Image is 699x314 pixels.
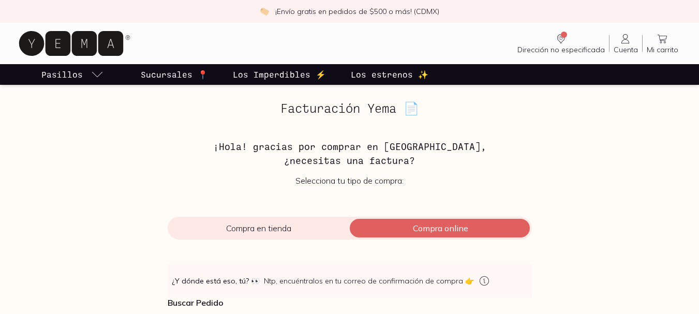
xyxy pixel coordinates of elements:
[351,68,428,81] p: Los estrenos ✨
[141,68,208,81] p: Sucursales 📍
[643,33,682,54] a: Mi carrito
[614,45,638,54] span: Cuenta
[647,45,678,54] span: Mi carrito
[609,33,642,54] a: Cuenta
[168,175,532,186] p: Selecciona tu tipo de compra:
[168,140,532,167] h3: ¡Hola! gracias por comprar en [GEOGRAPHIC_DATA], ¿necesitas una factura?
[233,68,326,81] p: Los Imperdibles ⚡️
[168,297,532,308] p: Buscar Pedido
[264,276,474,286] span: Ntp, encuéntralos en tu correo de confirmación de compra 👉
[513,33,609,54] a: Dirección no especificada
[350,223,532,233] span: Compra online
[349,64,430,85] a: Los estrenos ✨
[172,276,260,286] strong: ¿Y dónde está eso, tú?
[139,64,210,85] a: Sucursales 📍
[168,101,532,115] h2: Facturación Yema 📄
[517,45,605,54] span: Dirección no especificada
[275,6,439,17] p: ¡Envío gratis en pedidos de $500 o más! (CDMX)
[168,223,350,233] span: Compra en tienda
[251,276,260,286] span: 👀
[39,64,106,85] a: pasillo-todos-link
[231,64,328,85] a: Los Imperdibles ⚡️
[260,7,269,16] img: check
[41,68,83,81] p: Pasillos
